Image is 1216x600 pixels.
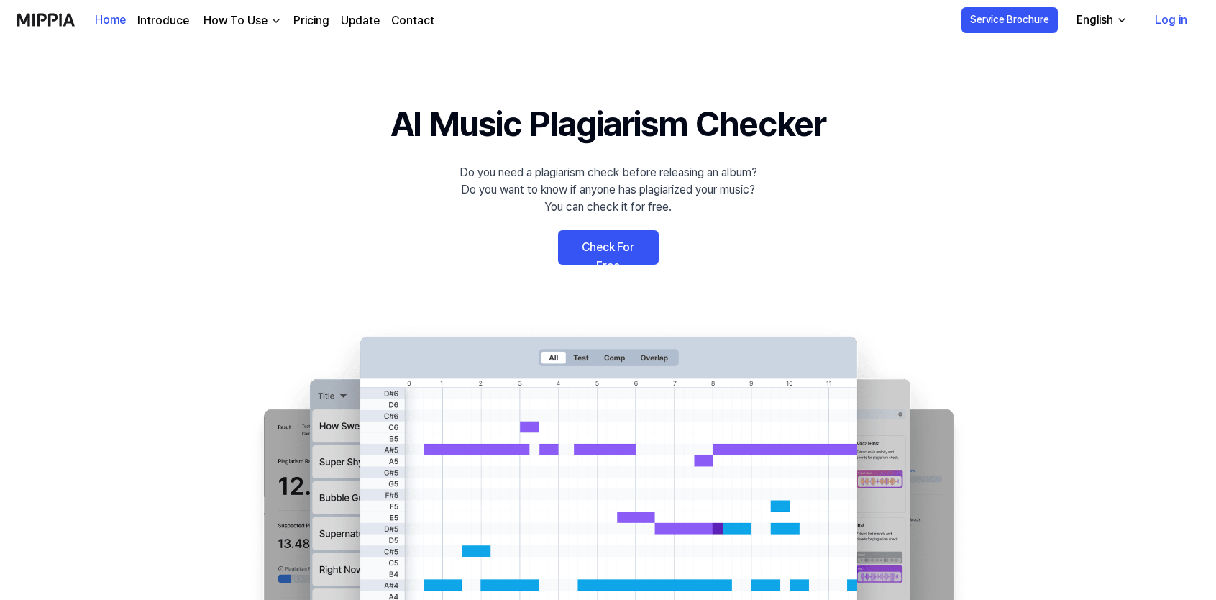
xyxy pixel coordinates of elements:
[270,15,282,27] img: down
[201,12,282,29] button: How To Use
[390,98,826,150] h1: AI Music Plagiarism Checker
[201,12,270,29] div: How To Use
[1065,6,1136,35] button: English
[558,230,659,265] a: Check For Free
[961,7,1058,33] button: Service Brochure
[341,12,380,29] a: Update
[95,1,126,40] a: Home
[137,12,189,29] a: Introduce
[293,12,329,29] a: Pricing
[460,164,757,216] div: Do you need a plagiarism check before releasing an album? Do you want to know if anyone has plagi...
[1074,12,1116,29] div: English
[391,12,434,29] a: Contact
